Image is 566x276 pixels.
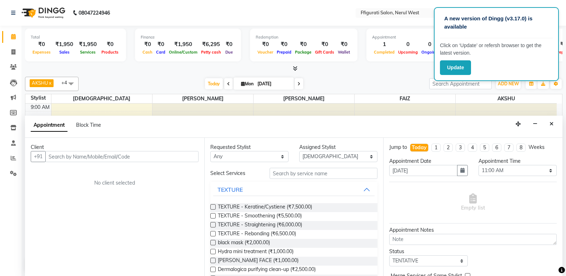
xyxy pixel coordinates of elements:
[412,144,427,151] div: Today
[444,15,549,31] p: A new version of Dingg (v3.17.0) is available
[76,122,101,128] span: Block Time
[32,80,48,86] span: AKSHU
[31,34,120,40] div: Total
[167,50,199,55] span: Online/Custom
[218,266,316,275] span: Dermalogica purifying clean-up (₹2,500.00)
[224,50,235,55] span: Due
[152,94,253,103] span: [PERSON_NAME]
[213,183,375,196] button: TEXTURE
[389,226,557,234] div: Appointment Notes
[293,50,313,55] span: Package
[546,119,557,130] button: Close
[313,50,336,55] span: Gift Cards
[141,40,154,49] div: ₹0
[256,40,275,49] div: ₹0
[18,3,67,23] img: logo
[420,40,440,49] div: 0
[254,94,354,103] span: [PERSON_NAME]
[223,40,235,49] div: ₹0
[336,50,352,55] span: Wallet
[256,50,275,55] span: Voucher
[141,34,235,40] div: Finance
[205,78,223,89] span: Today
[389,157,467,165] div: Appointment Date
[154,40,167,49] div: ₹0
[218,203,312,212] span: TEXTURE - Keratine/Cystiene (₹7,500.00)
[444,144,453,152] li: 2
[372,40,396,49] div: 1
[456,144,465,152] li: 3
[210,144,289,151] div: Requested Stylist
[480,144,489,152] li: 5
[372,34,461,40] div: Appointment
[372,50,396,55] span: Completed
[293,40,313,49] div: ₹0
[100,40,120,49] div: ₹0
[479,157,557,165] div: Appointment Time
[389,248,467,255] div: Status
[218,221,302,230] span: TEXTURE - Straightening (₹6,000.00)
[496,79,521,89] button: ADD NEW
[218,239,270,248] span: black mask (₹2,000.00)
[218,212,302,221] span: TEXTURE - Smoothening (₹5,500.00)
[167,40,199,49] div: ₹1,950
[389,165,457,176] input: yyyy-mm-dd
[440,42,553,57] p: Click on ‘Update’ or refersh browser to get the latest version.
[199,40,223,49] div: ₹6,295
[31,151,46,162] button: +91
[31,144,199,151] div: Client
[100,50,120,55] span: Products
[461,194,485,212] span: Empty list
[336,40,352,49] div: ₹0
[205,170,264,177] div: Select Services
[516,144,526,152] li: 8
[275,50,293,55] span: Prepaid
[396,40,420,49] div: 0
[389,144,407,151] div: Jump to
[218,257,299,266] span: [PERSON_NAME] FACE (₹1,000.00)
[141,50,154,55] span: Cash
[31,40,52,49] div: ₹0
[31,119,67,132] span: Appointment
[199,50,223,55] span: Petty cash
[78,50,97,55] span: Services
[218,248,294,257] span: Hydra mini treatment (₹1,000.00)
[420,50,440,55] span: Ongoing
[45,151,199,162] input: Search by Name/Mobile/Email/Code
[217,185,243,194] div: TEXTURE
[396,50,420,55] span: Upcoming
[504,144,514,152] li: 7
[51,94,152,103] span: [DEMOGRAPHIC_DATA]
[25,94,51,102] div: Stylist
[61,80,72,85] span: +4
[270,168,377,179] input: Search by service name
[76,40,100,49] div: ₹1,950
[299,144,377,151] div: Assigned Stylist
[429,78,492,89] input: Search Appointment
[31,50,52,55] span: Expenses
[154,50,167,55] span: Card
[498,81,519,86] span: ADD NEW
[48,80,51,86] a: x
[239,81,255,86] span: Mon
[275,40,293,49] div: ₹0
[218,230,296,239] span: TEXTURE - Rebonding (₹6,500.00)
[255,79,291,89] input: 2025-09-01
[431,144,441,152] li: 1
[529,144,545,151] div: Weeks
[29,104,51,111] div: 9:00 AM
[79,3,110,23] b: 08047224946
[256,34,352,40] div: Redemption
[492,144,501,152] li: 6
[456,94,557,103] span: AKSHU
[313,40,336,49] div: ₹0
[440,60,471,75] button: Update
[48,179,181,187] div: No client selected
[52,40,76,49] div: ₹1,950
[57,50,71,55] span: Sales
[468,144,477,152] li: 4
[355,94,455,103] span: FAIZ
